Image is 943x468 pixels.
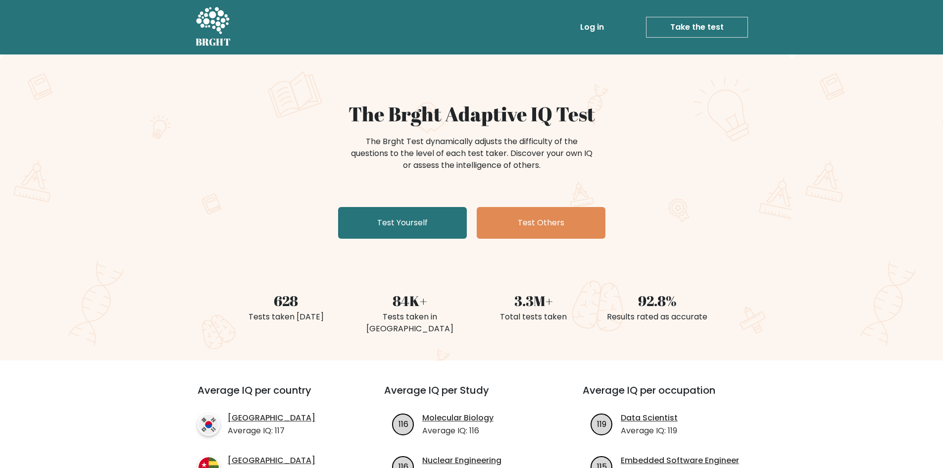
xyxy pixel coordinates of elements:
[422,412,494,424] a: Molecular Biology
[198,384,348,408] h3: Average IQ per country
[477,207,605,239] a: Test Others
[228,425,315,437] p: Average IQ: 117
[601,290,713,311] div: 92.8%
[228,455,315,467] a: [GEOGRAPHIC_DATA]
[198,414,220,436] img: country
[621,425,678,437] p: Average IQ: 119
[422,425,494,437] p: Average IQ: 116
[597,418,606,429] text: 119
[196,4,231,51] a: BRGHT
[354,290,466,311] div: 84K+
[621,455,739,467] a: Embedded Software Engineer
[601,311,713,323] div: Results rated as accurate
[348,136,596,171] div: The Brght Test dynamically adjusts the difficulty of the questions to the level of each test take...
[196,36,231,48] h5: BRGHT
[230,290,342,311] div: 628
[646,17,748,38] a: Take the test
[230,102,713,126] h1: The Brght Adaptive IQ Test
[384,384,559,408] h3: Average IQ per Study
[583,384,757,408] h3: Average IQ per occupation
[478,311,590,323] div: Total tests taken
[398,418,408,429] text: 116
[228,412,315,424] a: [GEOGRAPHIC_DATA]
[338,207,467,239] a: Test Yourself
[576,17,608,37] a: Log in
[422,455,501,467] a: Nuclear Engineering
[621,412,678,424] a: Data Scientist
[230,311,342,323] div: Tests taken [DATE]
[354,311,466,335] div: Tests taken in [GEOGRAPHIC_DATA]
[478,290,590,311] div: 3.3M+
